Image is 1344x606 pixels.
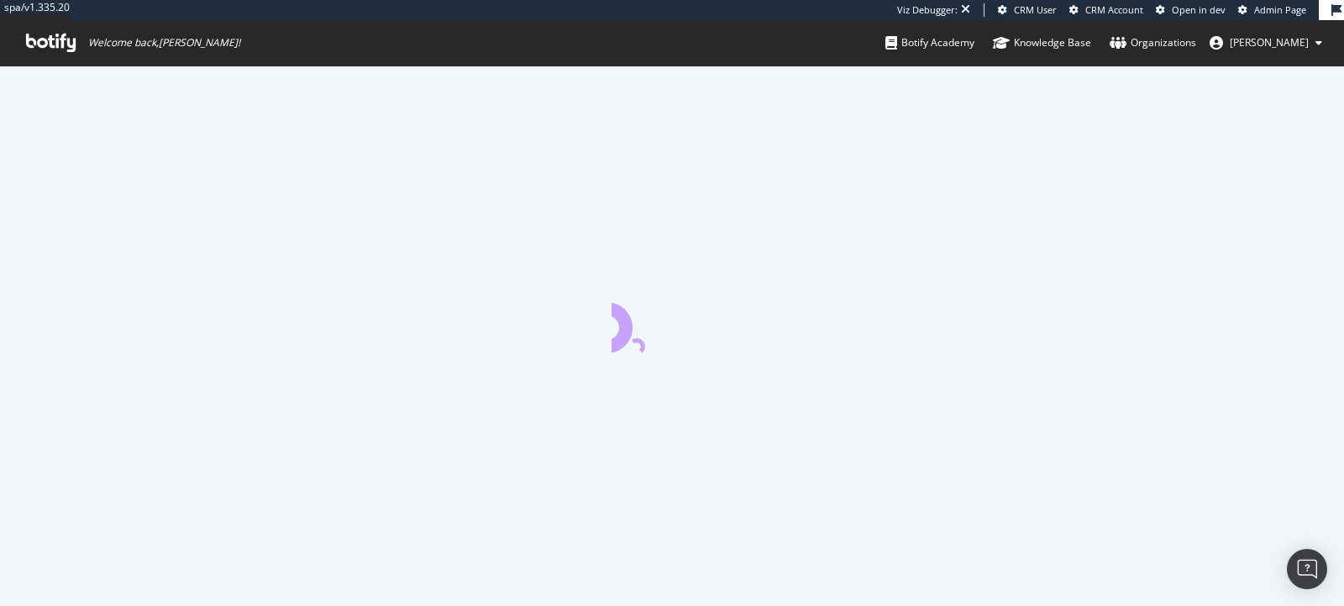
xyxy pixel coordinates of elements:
[993,20,1091,65] a: Knowledge Base
[1196,29,1336,56] button: [PERSON_NAME]
[1110,34,1196,51] div: Organizations
[88,36,240,50] span: Welcome back, [PERSON_NAME] !
[885,34,974,51] div: Botify Academy
[998,3,1057,17] a: CRM User
[1172,3,1226,16] span: Open in dev
[1238,3,1306,17] a: Admin Page
[1230,35,1309,50] span: adeline
[1085,3,1143,16] span: CRM Account
[993,34,1091,51] div: Knowledge Base
[1287,549,1327,589] div: Open Intercom Messenger
[885,20,974,65] a: Botify Academy
[1069,3,1143,17] a: CRM Account
[1110,20,1196,65] a: Organizations
[1254,3,1306,16] span: Admin Page
[612,292,732,353] div: animation
[897,3,958,17] div: Viz Debugger:
[1014,3,1057,16] span: CRM User
[1156,3,1226,17] a: Open in dev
